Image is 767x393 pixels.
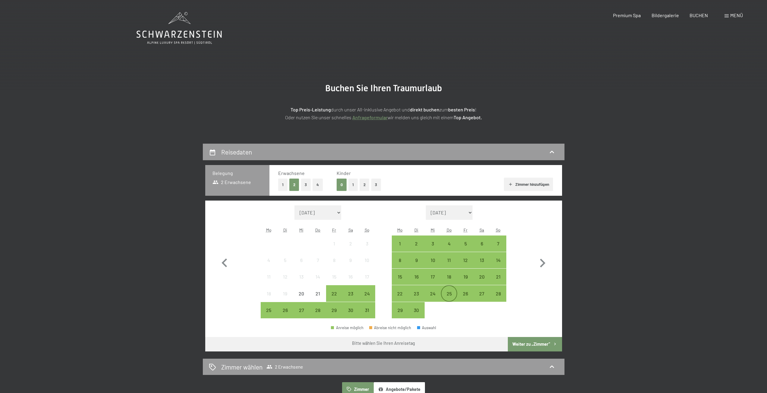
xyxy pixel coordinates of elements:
div: Auswahl [417,326,436,330]
div: Wed Aug 13 2025 [293,269,310,285]
div: Anreise nicht möglich [326,252,342,268]
div: 23 [343,291,358,306]
div: Anreise möglich [342,302,359,318]
span: Bildergalerie [652,12,679,18]
div: 30 [409,308,424,323]
div: 24 [359,291,374,306]
span: 2 Erwachsene [212,179,251,186]
div: Thu Aug 28 2025 [310,302,326,318]
div: Fri Aug 08 2025 [326,252,342,268]
abbr: Freitag [332,227,336,232]
div: Abreise nicht möglich [369,326,411,330]
strong: besten Preis [448,107,475,112]
abbr: Mittwoch [299,227,303,232]
div: 16 [409,274,424,289]
div: Anreise möglich [441,235,457,252]
div: Anreise möglich [408,269,425,285]
div: 12 [458,258,473,273]
h2: Zimmer wählen [221,363,262,371]
div: 22 [392,291,407,306]
button: 4 [313,179,323,191]
div: Anreise möglich [457,269,473,285]
button: Vorheriger Monat [216,205,233,319]
div: 22 [327,291,342,306]
div: Sat Aug 02 2025 [342,235,359,252]
abbr: Montag [397,227,403,232]
div: 25 [261,308,276,323]
div: 28 [491,291,506,306]
div: Wed Aug 06 2025 [293,252,310,268]
div: Sun Aug 03 2025 [359,235,375,252]
div: Anreise möglich [490,252,506,268]
div: Anreise möglich [490,285,506,301]
button: 1 [348,179,358,191]
div: Mon Sep 22 2025 [392,285,408,301]
div: Wed Sep 10 2025 [425,252,441,268]
div: Anreise möglich [441,252,457,268]
div: Anreise nicht möglich [293,285,310,301]
div: 8 [327,258,342,273]
div: 31 [359,308,374,323]
div: Anreise nicht möglich [293,269,310,285]
div: Anreise möglich [261,302,277,318]
div: Anreise möglich [359,285,375,301]
div: 1 [327,241,342,256]
div: 6 [474,241,489,256]
div: 3 [359,241,374,256]
div: Sun Sep 07 2025 [490,235,506,252]
div: Fri Aug 22 2025 [326,285,342,301]
div: Sun Sep 28 2025 [490,285,506,301]
div: Thu Sep 04 2025 [441,235,457,252]
div: Tue Sep 23 2025 [408,285,425,301]
div: 11 [261,274,276,289]
button: Nächster Monat [534,205,551,319]
div: 13 [474,258,489,273]
strong: direkt buchen [410,107,439,112]
button: Weiter zu „Zimmer“ [508,337,562,351]
div: 14 [491,258,506,273]
div: 26 [458,291,473,306]
div: Thu Aug 07 2025 [310,252,326,268]
div: Mon Aug 04 2025 [261,252,277,268]
div: Anreise möglich [392,269,408,285]
div: Anreise nicht möglich [310,269,326,285]
abbr: Donnerstag [315,227,320,232]
div: Sun Aug 24 2025 [359,285,375,301]
div: Anreise möglich [331,326,363,330]
div: Tue Aug 26 2025 [277,302,293,318]
span: 2 Erwachsene [266,364,303,370]
abbr: Donnerstag [447,227,452,232]
div: 19 [278,291,293,306]
div: Wed Sep 24 2025 [425,285,441,301]
div: Anreise nicht möglich [261,269,277,285]
div: Anreise möglich [474,285,490,301]
button: 2 [289,179,299,191]
div: Tue Sep 30 2025 [408,302,425,318]
div: 21 [491,274,506,289]
div: Sun Sep 21 2025 [490,269,506,285]
div: 15 [392,274,407,289]
div: Sun Aug 10 2025 [359,252,375,268]
div: Anreise möglich [359,302,375,318]
div: 13 [294,274,309,289]
button: 3 [371,179,381,191]
div: 2 [409,241,424,256]
abbr: Dienstag [414,227,418,232]
div: 9 [343,258,358,273]
div: Anreise nicht möglich [277,285,293,301]
div: 21 [310,291,325,306]
div: Anreise möglich [408,285,425,301]
div: Sat Aug 16 2025 [342,269,359,285]
div: 26 [278,308,293,323]
div: Mon Aug 11 2025 [261,269,277,285]
div: Anreise möglich [392,302,408,318]
div: Tue Aug 12 2025 [277,269,293,285]
div: Anreise nicht möglich [359,235,375,252]
div: Sun Sep 14 2025 [490,252,506,268]
div: 27 [294,308,309,323]
div: Anreise möglich [392,285,408,301]
span: Buchen Sie Ihren Traumurlaub [325,83,442,93]
div: Anreise möglich [441,285,457,301]
div: Anreise möglich [277,302,293,318]
div: 28 [310,308,325,323]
